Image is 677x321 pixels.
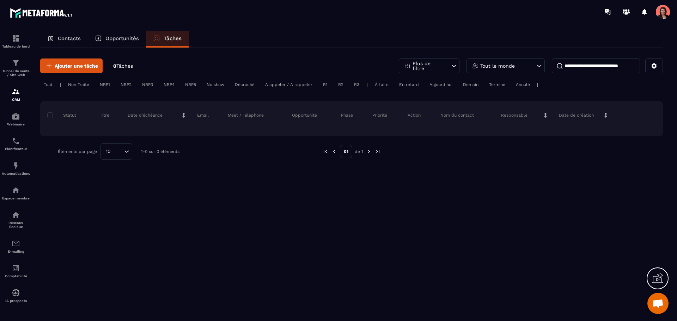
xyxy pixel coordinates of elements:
a: Tâches [146,31,189,48]
button: Ajouter une tâche [40,58,103,73]
p: Contacts [58,35,81,42]
img: scheduler [12,137,20,145]
p: Priorité [372,112,387,118]
a: formationformationTableau de bord [2,29,30,54]
a: Opportunités [88,31,146,48]
img: automations [12,289,20,297]
p: Tout le monde [480,63,515,68]
div: NRP3 [139,80,157,89]
a: formationformationCRM [2,82,30,107]
img: next [374,148,381,155]
p: Réseaux Sociaux [2,221,30,229]
div: Non Traité [65,80,93,89]
p: Responsable [501,112,527,118]
p: Date de création [559,112,594,118]
img: social-network [12,211,20,219]
div: Terminé [486,80,509,89]
p: | [366,82,368,87]
p: de 1 [355,149,363,154]
p: Titre [100,112,109,118]
img: next [366,148,372,155]
div: Annulé [512,80,533,89]
img: logo [10,6,73,19]
div: A appeler / A rappeler [262,80,316,89]
a: automationsautomationsEspace membre [2,181,30,205]
img: automations [12,161,20,170]
p: Statut [49,112,76,118]
div: NRP1 [96,80,114,89]
span: Ajouter une tâche [55,62,98,69]
input: Search for option [113,148,122,155]
span: 10 [103,148,113,155]
p: Webinaire [2,122,30,126]
div: No show [203,80,228,89]
a: Ouvrir le chat [647,293,669,314]
a: social-networksocial-networkRéseaux Sociaux [2,205,30,234]
p: Meet / Téléphone [228,112,264,118]
img: accountant [12,264,20,272]
p: Éléments par page [58,149,97,154]
img: automations [12,112,20,121]
p: Espace membre [2,196,30,200]
div: R3 [350,80,363,89]
div: NRP2 [117,80,135,89]
div: Search for option [100,143,132,160]
p: Planificateur [2,147,30,151]
p: Date d’échéance [128,112,163,118]
a: automationsautomationsWebinaire [2,107,30,131]
p: Phase [341,112,353,118]
p: Tâches [164,35,182,42]
div: R1 [319,80,331,89]
p: Nom du contact [440,112,474,118]
div: NRP5 [182,80,200,89]
p: Email [197,112,209,118]
p: Opportunités [105,35,139,42]
p: | [60,82,61,87]
a: Contacts [40,31,88,48]
div: Aujourd'hui [426,80,456,89]
img: automations [12,186,20,195]
p: 1-0 sur 0 éléments [141,149,179,154]
div: En retard [396,80,422,89]
div: NRP4 [160,80,178,89]
p: Comptabilité [2,274,30,278]
a: accountantaccountantComptabilité [2,259,30,283]
img: prev [331,148,337,155]
a: emailemailE-mailing [2,234,30,259]
p: IA prospects [2,299,30,303]
p: Opportunité [292,112,317,118]
img: prev [322,148,329,155]
p: E-mailing [2,249,30,253]
div: R2 [335,80,347,89]
p: | [537,82,538,87]
div: Décroché [231,80,258,89]
a: automationsautomationsAutomatisations [2,156,30,181]
img: formation [12,34,20,43]
p: 01 [340,145,352,158]
p: Automatisations [2,172,30,175]
p: Tableau de bord [2,44,30,48]
a: schedulerschedulerPlanificateur [2,131,30,156]
img: formation [12,87,20,96]
p: Action [408,112,421,118]
img: formation [12,59,20,67]
span: Tâches [116,63,133,69]
p: Plus de filtre [413,61,444,71]
a: formationformationTunnel de vente / Site web [2,54,30,82]
div: À faire [371,80,392,89]
div: Demain [459,80,482,89]
p: Tunnel de vente / Site web [2,69,30,77]
p: 0 [113,63,133,69]
img: email [12,239,20,248]
div: Tout [40,80,56,89]
p: CRM [2,98,30,101]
